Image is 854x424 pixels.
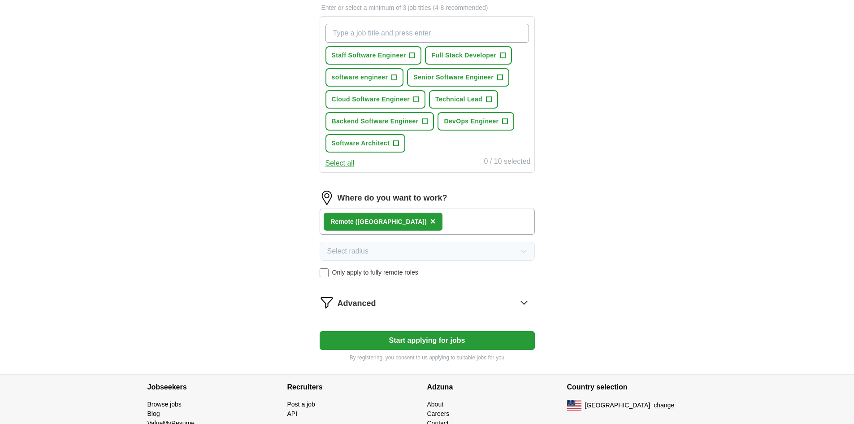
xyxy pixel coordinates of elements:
span: Technical Lead [435,95,482,104]
button: software engineer [325,68,404,87]
span: Software Architect [332,139,390,148]
img: location.png [320,191,334,205]
span: [GEOGRAPHIC_DATA] [585,401,650,410]
button: × [430,215,436,228]
div: Remote ([GEOGRAPHIC_DATA]) [331,217,427,227]
span: Advanced [338,297,376,310]
a: Post a job [287,401,315,408]
button: Cloud Software Engineer [325,90,426,109]
p: By registering, you consent to us applying to suitable jobs for you [320,354,535,362]
span: × [430,216,436,226]
label: Where do you want to work? [338,192,447,204]
p: Enter or select a minimum of 3 job titles (4-8 recommended) [320,3,535,13]
span: Cloud Software Engineer [332,95,410,104]
div: 0 / 10 selected [484,156,530,169]
button: Start applying for jobs [320,331,535,350]
button: Technical Lead [429,90,498,109]
span: DevOps Engineer [444,117,499,126]
a: API [287,410,298,417]
span: Full Stack Developer [431,51,496,60]
span: Staff Software Engineer [332,51,406,60]
img: filter [320,295,334,310]
span: Only apply to fully remote roles [332,268,418,277]
a: Blog [147,410,160,417]
button: DevOps Engineer [438,112,514,131]
span: Backend Software Engineer [332,117,419,126]
span: Senior Software Engineer [413,73,494,82]
a: Careers [427,410,450,417]
span: software engineer [332,73,388,82]
img: US flag [567,400,581,411]
button: Senior Software Engineer [407,68,509,87]
button: Staff Software Engineer [325,46,422,65]
button: Select radius [320,242,535,261]
button: change [654,401,674,410]
input: Type a job title and press enter [325,24,529,43]
h4: Country selection [567,375,707,400]
a: Browse jobs [147,401,182,408]
button: Backend Software Engineer [325,112,434,131]
a: About [427,401,444,408]
span: Select radius [327,246,369,257]
button: Select all [325,158,355,169]
button: Full Stack Developer [425,46,512,65]
button: Software Architect [325,134,405,153]
input: Only apply to fully remote roles [320,268,329,277]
